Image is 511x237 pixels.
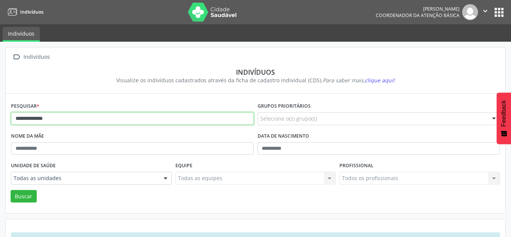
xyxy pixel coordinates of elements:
[11,130,44,142] label: Nome da mãe
[323,77,395,84] i: Para saber mais,
[11,52,22,63] i: 
[11,160,56,172] label: Unidade de saúde
[16,76,495,84] div: Visualize os indivíduos cadastrados através da ficha de cadastro individual (CDS).
[11,190,37,203] button: Buscar
[5,6,44,18] a: Indivíduos
[478,4,492,20] button: 
[11,100,39,112] label: Pesquisar
[339,160,373,172] label: Profissional
[376,12,459,19] span: Coordenador da Atenção Básica
[376,6,459,12] div: [PERSON_NAME]
[22,52,51,63] div: Indivíduos
[365,77,395,84] span: clique aqui!
[497,93,511,144] button: Feedback - Mostrar pesquisa
[20,9,44,15] span: Indivíduos
[492,6,506,19] button: apps
[175,160,192,172] label: Equipe
[14,174,156,182] span: Todas as unidades
[462,4,478,20] img: img
[11,52,51,63] a:  Indivíduos
[500,100,507,127] span: Feedback
[481,7,489,15] i: 
[3,27,40,42] a: Indivíduos
[260,115,317,122] span: Selecione o(s) grupo(s)
[258,100,311,112] label: Grupos prioritários
[16,68,495,76] div: Indivíduos
[258,130,309,142] label: Data de nascimento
